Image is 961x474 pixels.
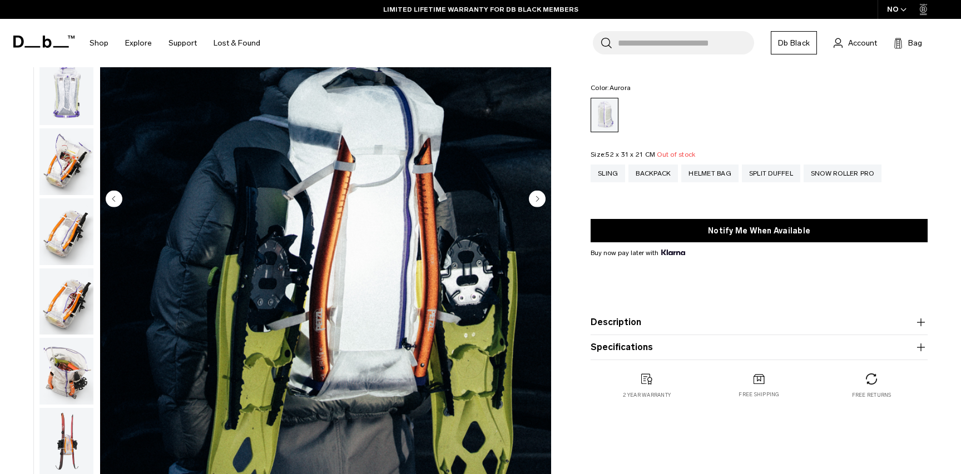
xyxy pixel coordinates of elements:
[591,98,618,132] a: Aurora
[894,36,922,49] button: Bag
[606,151,655,158] span: 52 x 31 x 21 CM
[661,250,685,255] img: {"height" => 20, "alt" => "Klarna"}
[908,37,922,49] span: Bag
[852,391,891,399] p: Free returns
[771,31,817,54] a: Db Black
[81,19,269,67] nav: Main Navigation
[39,268,93,335] img: Weigh_Lighter_Backpack_25L_6.png
[591,316,928,329] button: Description
[623,391,671,399] p: 2 year warranty
[39,198,94,266] button: Weigh_Lighter_Backpack_25L_5.png
[39,338,93,405] img: Weigh_Lighter_Backpack_25L_7.png
[742,164,800,182] a: Split Duffel
[628,164,678,182] a: Backpack
[125,23,152,63] a: Explore
[848,37,877,49] span: Account
[657,151,695,158] span: Out of stock
[39,268,94,336] button: Weigh_Lighter_Backpack_25L_6.png
[591,84,631,91] legend: Color:
[169,23,197,63] a: Support
[739,391,779,398] p: Free shipping
[591,341,928,354] button: Specifications
[214,23,260,63] a: Lost & Found
[39,128,93,195] img: Weigh_Lighter_Backpack_25L_4.png
[39,337,94,405] button: Weigh_Lighter_Backpack_25L_7.png
[383,4,578,14] a: LIMITED LIFETIME WARRANTY FOR DB BLACK MEMBERS
[681,164,739,182] a: Helmet Bag
[804,164,881,182] a: Snow Roller Pro
[529,190,546,209] button: Next slide
[591,151,695,158] legend: Size:
[834,36,877,49] a: Account
[39,198,93,265] img: Weigh_Lighter_Backpack_25L_5.png
[39,58,94,126] button: Weigh_Lighter_Backpack_25L_3.png
[106,190,122,209] button: Previous slide
[610,84,631,92] span: Aurora
[39,58,93,125] img: Weigh_Lighter_Backpack_25L_3.png
[39,128,94,196] button: Weigh_Lighter_Backpack_25L_4.png
[591,248,685,258] span: Buy now pay later with
[591,219,928,242] button: Notify Me When Available
[90,23,108,63] a: Shop
[591,164,625,182] a: Sling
